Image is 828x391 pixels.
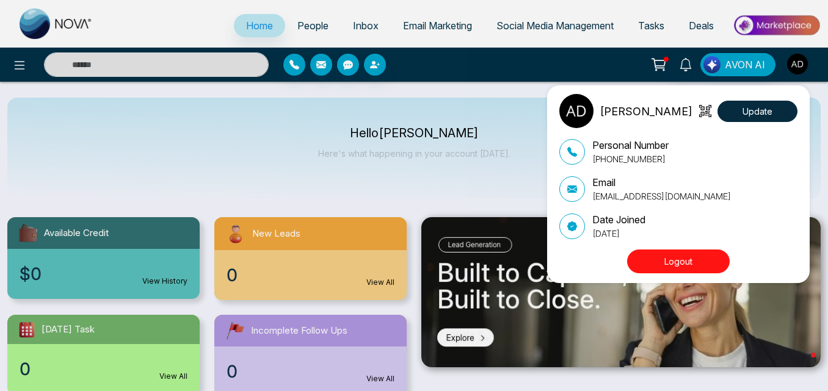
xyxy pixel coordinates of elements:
[592,190,731,203] p: [EMAIL_ADDRESS][DOMAIN_NAME]
[592,152,669,165] p: [PHONE_NUMBER]
[786,350,816,379] iframe: Intercom live chat
[592,227,645,240] p: [DATE]
[592,212,645,227] p: Date Joined
[600,103,692,120] p: [PERSON_NAME]
[592,138,669,152] p: Personal Number
[717,101,797,122] button: Update
[627,249,730,273] button: Logout
[592,175,731,190] p: Email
